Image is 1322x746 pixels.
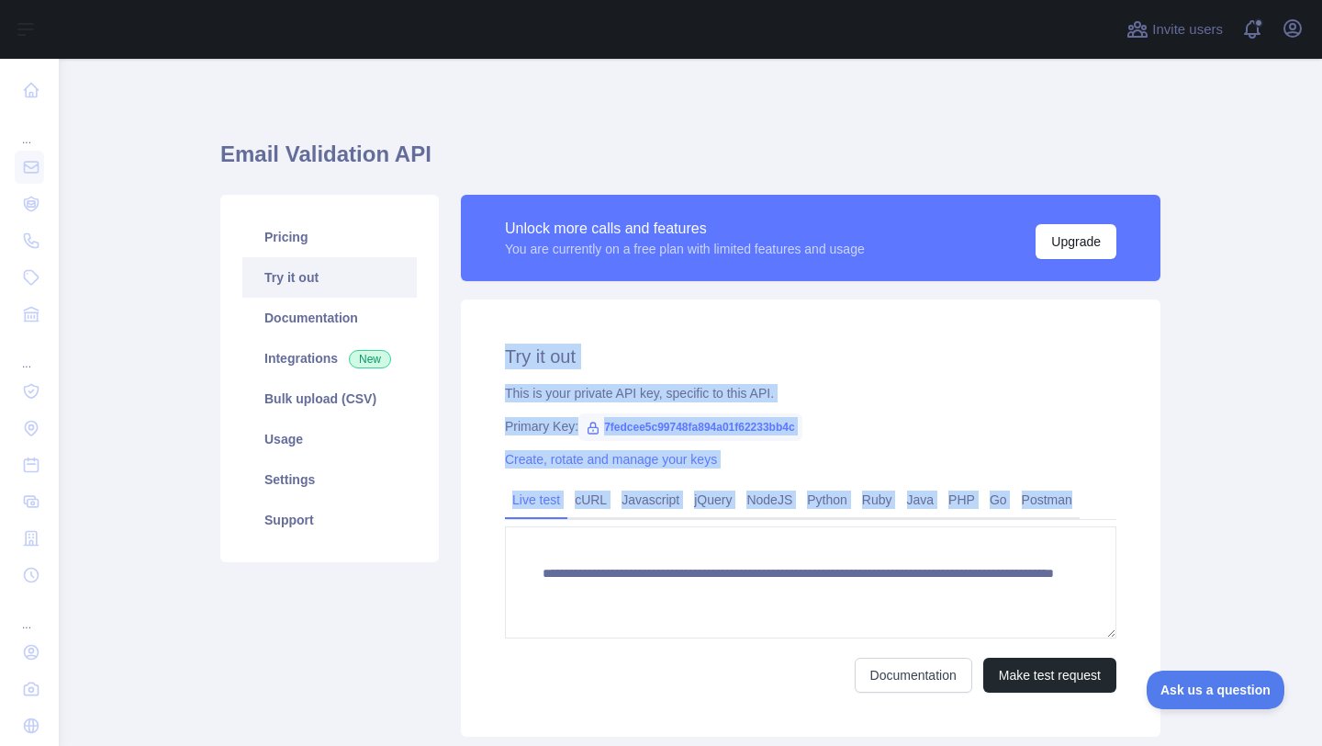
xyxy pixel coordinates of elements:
[800,485,855,514] a: Python
[505,452,717,467] a: Create, rotate and manage your keys
[349,350,391,368] span: New
[242,500,417,540] a: Support
[855,485,900,514] a: Ruby
[739,485,800,514] a: NodeJS
[220,140,1160,184] h1: Email Validation API
[941,485,982,514] a: PHP
[505,344,1116,369] h2: Try it out
[242,379,417,419] a: Bulk upload (CSV)
[855,658,972,693] a: Documentation
[505,384,1116,402] div: This is your private API key, specific to this API.
[982,485,1014,514] a: Go
[1014,485,1080,514] a: Postman
[505,240,865,258] div: You are currently on a free plan with limited features and usage
[15,595,44,632] div: ...
[15,334,44,371] div: ...
[614,485,687,514] a: Javascript
[1123,15,1227,44] button: Invite users
[242,419,417,459] a: Usage
[983,658,1116,693] button: Make test request
[900,485,942,514] a: Java
[1147,671,1285,709] iframe: Toggle Customer Support
[242,298,417,338] a: Documentation
[505,218,865,240] div: Unlock more calls and features
[1036,224,1116,259] button: Upgrade
[242,257,417,298] a: Try it out
[242,459,417,500] a: Settings
[505,417,1116,435] div: Primary Key:
[578,413,802,441] span: 7fedcee5c99748fa894a01f62233bb4c
[687,485,739,514] a: jQuery
[15,110,44,147] div: ...
[567,485,614,514] a: cURL
[1152,19,1223,40] span: Invite users
[242,217,417,257] a: Pricing
[505,485,567,514] a: Live test
[242,338,417,379] a: Integrations New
